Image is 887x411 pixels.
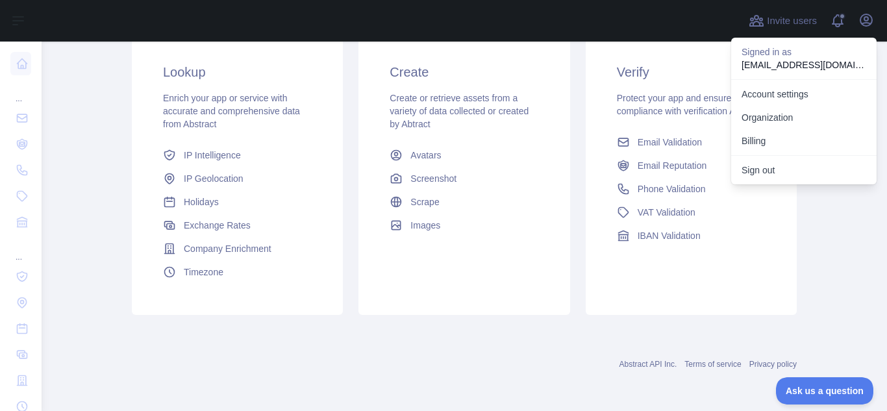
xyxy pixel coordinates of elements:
a: Company Enrichment [158,237,317,260]
a: Privacy policy [749,360,797,369]
span: Avatars [410,149,441,162]
span: Email Validation [638,136,702,149]
button: Sign out [731,158,877,182]
span: Create or retrieve assets from a variety of data collected or created by Abtract [390,93,529,129]
span: Phone Validation [638,182,706,195]
span: IP Intelligence [184,149,241,162]
span: IBAN Validation [638,229,701,242]
span: Holidays [184,195,219,208]
div: ... [10,236,31,262]
a: IBAN Validation [612,224,771,247]
h3: Create [390,63,538,81]
h3: Lookup [163,63,312,81]
a: Phone Validation [612,177,771,201]
button: Invite users [746,10,819,31]
h3: Verify [617,63,766,81]
a: Scrape [384,190,543,214]
a: Avatars [384,143,543,167]
span: Exchange Rates [184,219,251,232]
span: IP Geolocation [184,172,244,185]
a: Email Validation [612,131,771,154]
p: [EMAIL_ADDRESS][DOMAIN_NAME] [742,58,866,71]
iframe: Toggle Customer Support [776,377,874,405]
span: Email Reputation [638,159,707,172]
a: IP Intelligence [158,143,317,167]
span: Company Enrichment [184,242,271,255]
span: Screenshot [410,172,456,185]
p: Signed in as [742,45,866,58]
a: Holidays [158,190,317,214]
a: IP Geolocation [158,167,317,190]
span: Enrich your app or service with accurate and comprehensive data from Abstract [163,93,300,129]
a: Account settings [731,82,877,106]
a: Abstract API Inc. [619,360,677,369]
a: Images [384,214,543,237]
span: Timezone [184,266,223,279]
span: VAT Validation [638,206,695,219]
a: Organization [731,106,877,129]
span: Invite users [767,14,817,29]
button: Billing [731,129,877,153]
a: Timezone [158,260,317,284]
span: Scrape [410,195,439,208]
a: Exchange Rates [158,214,317,237]
span: Protect your app and ensure compliance with verification APIs [617,93,749,116]
a: Terms of service [684,360,741,369]
div: ... [10,78,31,104]
span: Images [410,219,440,232]
a: VAT Validation [612,201,771,224]
a: Email Reputation [612,154,771,177]
a: Screenshot [384,167,543,190]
